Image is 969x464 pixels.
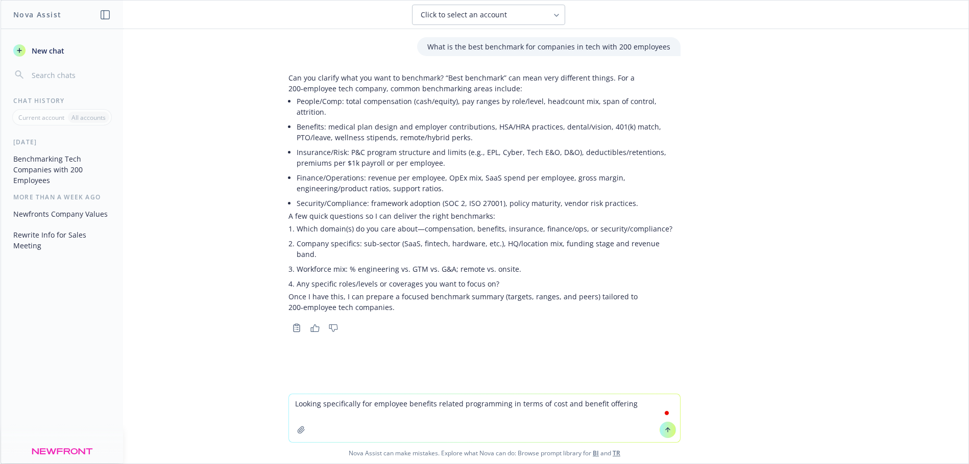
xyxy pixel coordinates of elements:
p: All accounts [71,113,106,122]
li: Insurance/Risk: P&C program structure and limits (e.g., EPL, Cyber, Tech E&O, D&O), deductibles/r... [297,145,681,170]
button: Benchmarking Tech Companies with 200 Employees [9,150,115,189]
button: Click to select an account [412,5,565,25]
span: Nova Assist can make mistakes. Explore what Nova can do: Browse prompt library for and [5,443,964,463]
p: Can you clarify what you want to benchmark? “Best benchmark” can mean very different things. For ... [288,72,681,94]
a: TR [613,449,620,457]
li: Finance/Operations: revenue per employee, OpEx mix, SaaS spend per employee, gross margin, engine... [297,170,681,196]
button: Thumbs down [325,321,342,335]
li: Security/Compliance: framework adoption (SOC 2, ISO 27001), policy maturity, vendor risk practices. [297,196,681,211]
div: Chat History [1,96,123,105]
a: BI [593,449,599,457]
div: [DATE] [1,138,123,146]
span: New chat [30,45,64,56]
button: New chat [9,41,115,60]
button: Rewrite Info for Sales Meeting [9,226,115,254]
li: Which domain(s) do you care about—compensation, benefits, insurance, finance/ops, or security/com... [297,221,681,236]
button: Newfronts Company Values [9,205,115,222]
p: Once I have this, I can prepare a focused benchmark summary (targets, ranges, and peers) tailored... [288,291,681,313]
textarea: To enrich screen reader interactions, please activate Accessibility in Grammarly extension settings [289,394,680,442]
svg: Copy to clipboard [292,323,301,332]
input: Search chats [30,68,111,82]
p: Current account [18,113,64,122]
div: More than a week ago [1,193,123,201]
p: What is the best benchmark for companies in tech with 200 employees [427,41,670,52]
li: Company specifics: sub‑sector (SaaS, fintech, hardware, etc.), HQ/location mix, funding stage and... [297,236,681,262]
li: Workforce mix: % engineering vs. GTM vs. G&A; remote vs. onsite. [297,262,681,276]
li: Benefits: medical plan design and employer contributions, HSA/HRA practices, dental/vision, 401(k... [297,119,681,145]
li: Any specific roles/levels or coverages you want to focus on? [297,276,681,291]
span: Click to select an account [421,10,507,20]
li: People/Comp: total compensation (cash/equity), pay ranges by role/level, headcount mix, span of c... [297,94,681,119]
p: A few quick questions so I can deliver the right benchmarks: [288,211,681,221]
h1: Nova Assist [13,9,61,20]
